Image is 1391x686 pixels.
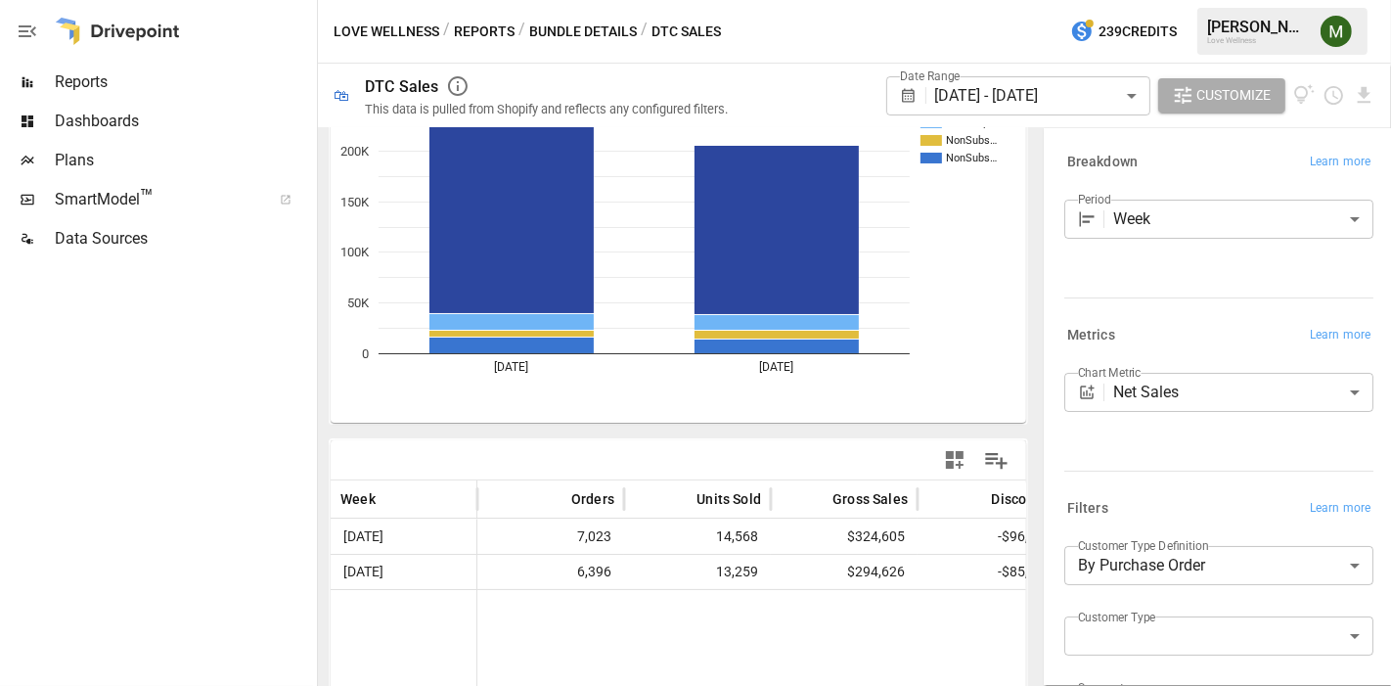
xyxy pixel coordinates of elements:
button: Manage Columns [974,438,1018,482]
div: / [443,20,450,44]
button: Schedule report [1323,84,1345,107]
button: Download report [1353,84,1375,107]
span: $324,605 [844,520,908,554]
h6: Metrics [1067,325,1115,346]
span: Data Sources [55,227,313,251]
img: Meredith Lacasse [1321,16,1352,47]
button: Bundle Details [529,20,637,44]
button: View documentation [1293,78,1316,114]
svg: A chart. [331,70,1011,423]
span: [DATE] [340,555,386,589]
text: NonSubs… [946,134,997,147]
span: $294,626 [844,555,908,589]
text: 50K [348,296,371,310]
span: Learn more [1310,499,1370,519]
h6: Filters [1067,498,1108,520]
span: Week [340,489,376,509]
span: 6,396 [574,555,614,589]
label: Chart Metric [1078,364,1142,381]
text: [DATE] [760,360,794,374]
label: Period [1078,191,1111,207]
button: Customize [1158,78,1285,114]
text: 200K [341,144,371,159]
text: 100K [341,245,371,259]
button: Sort [542,485,569,513]
span: Discounts [991,489,1054,509]
div: By Purchase Order [1064,546,1373,585]
button: Sort [667,485,695,513]
div: [PERSON_NAME] [1207,18,1309,36]
text: 150K [341,195,371,209]
span: Units Sold [696,489,761,509]
button: Love Wellness [334,20,439,44]
span: -$85,424 [995,555,1054,589]
span: Learn more [1310,326,1370,345]
div: [DATE] - [DATE] [934,76,1149,115]
div: / [641,20,648,44]
button: Reports [454,20,515,44]
button: 239Credits [1062,14,1185,50]
div: / [518,20,525,44]
span: Reports [55,70,313,94]
span: [DATE] [340,520,386,554]
span: Plans [55,149,313,172]
text: Subscripti… [946,116,1003,129]
button: Sort [962,485,989,513]
div: 🛍 [334,86,349,105]
span: Orders [571,489,614,509]
div: DTC Sales [365,77,438,96]
div: This data is pulled from Shopify and reflects any configured filters. [365,102,728,116]
div: Net Sales [1113,373,1373,412]
span: Gross Sales [832,489,908,509]
label: Date Range [900,68,961,84]
span: SmartModel [55,188,258,211]
button: Meredith Lacasse [1309,4,1364,59]
text: [DATE] [495,360,529,374]
span: Learn more [1310,153,1370,172]
span: 239 Credits [1099,20,1177,44]
label: Customer Type Definition [1078,537,1209,554]
div: Week [1113,200,1373,239]
text: 0 [363,346,370,361]
span: Dashboards [55,110,313,133]
span: ™ [140,185,154,209]
h6: Breakdown [1067,152,1138,173]
text: NonSubs… [946,152,997,164]
span: 14,568 [713,520,761,554]
div: Love Wellness [1207,36,1309,45]
span: 13,259 [713,555,761,589]
span: Customize [1197,83,1272,108]
button: Sort [378,485,405,513]
span: -$96,037 [995,520,1054,554]
button: Sort [803,485,830,513]
label: Customer Type [1078,609,1156,625]
span: 7,023 [574,520,614,554]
